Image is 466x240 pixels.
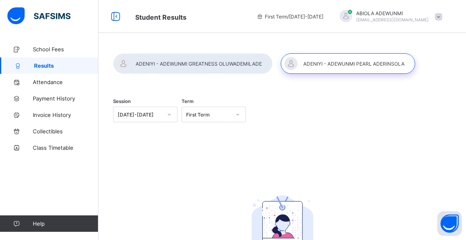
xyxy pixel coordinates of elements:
[33,144,98,151] span: Class Timetable
[33,220,98,227] span: Help
[186,112,231,118] div: First Term
[34,62,98,69] span: Results
[257,14,323,20] span: session/term information
[33,79,98,85] span: Attendance
[437,211,462,236] button: Open asap
[356,17,429,22] span: [EMAIL_ADDRESS][DOMAIN_NAME]
[356,10,429,16] span: ABIOLA ADEWUNMI
[33,46,98,53] span: School Fees
[135,13,186,21] span: Student Results
[33,128,98,135] span: Collectibles
[33,112,98,118] span: Invoice History
[7,7,70,25] img: safsims
[182,98,193,104] span: Term
[118,112,162,118] div: [DATE]-[DATE]
[113,98,131,104] span: Session
[332,10,446,23] div: ABIOLAADEWUNMI
[33,95,98,102] span: Payment History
